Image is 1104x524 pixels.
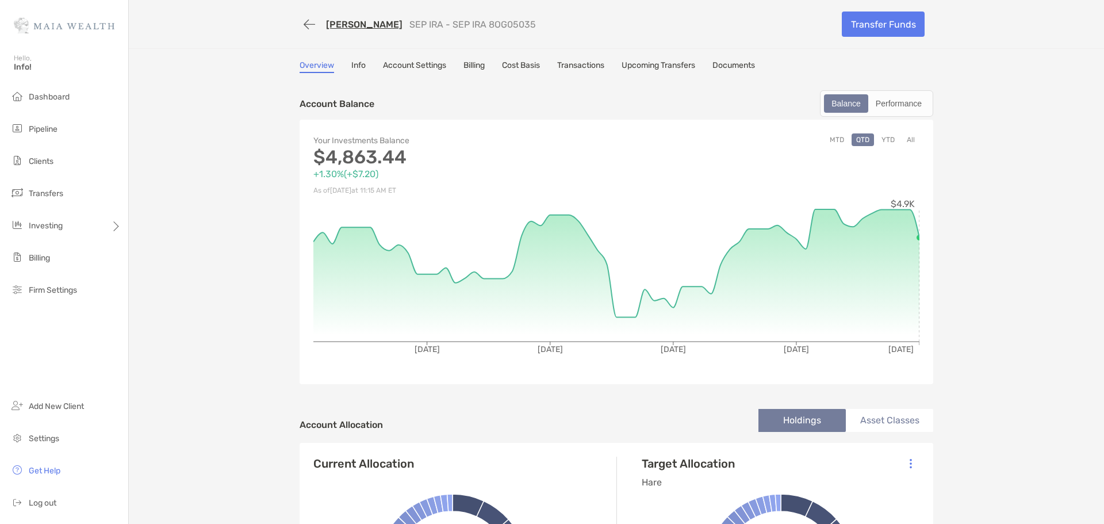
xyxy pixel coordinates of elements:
[415,345,440,354] tspan: [DATE]
[661,345,686,354] tspan: [DATE]
[846,409,933,432] li: Asset Classes
[14,62,121,72] span: Info!
[10,121,24,135] img: pipeline icon
[300,60,334,73] a: Overview
[29,253,50,263] span: Billing
[538,345,563,354] tspan: [DATE]
[313,183,616,198] p: As of [DATE] at 11:15 AM ET
[313,457,414,471] h4: Current Allocation
[29,156,53,166] span: Clients
[910,458,912,469] img: Icon List Menu
[622,60,695,73] a: Upcoming Transfers
[10,431,24,445] img: settings icon
[10,495,24,509] img: logout icon
[891,198,915,209] tspan: $4.9K
[825,95,867,112] div: Balance
[642,457,735,471] h4: Target Allocation
[10,186,24,200] img: transfers icon
[409,19,536,30] p: SEP IRA - SEP IRA 8OG05035
[29,92,70,102] span: Dashboard
[29,401,84,411] span: Add New Client
[29,466,60,476] span: Get Help
[557,60,604,73] a: Transactions
[877,133,899,146] button: YTD
[10,89,24,103] img: dashboard icon
[10,399,24,412] img: add_new_client icon
[642,475,735,489] p: Hare
[758,409,846,432] li: Holdings
[825,133,849,146] button: MTD
[29,498,56,508] span: Log out
[10,218,24,232] img: investing icon
[29,434,59,443] span: Settings
[14,5,114,46] img: Zoe Logo
[820,90,933,117] div: segmented control
[852,133,874,146] button: QTD
[784,345,809,354] tspan: [DATE]
[842,12,925,37] a: Transfer Funds
[300,419,383,430] h4: Account Allocation
[29,221,63,231] span: Investing
[712,60,755,73] a: Documents
[313,133,616,148] p: Your Investments Balance
[10,250,24,264] img: billing icon
[10,154,24,167] img: clients icon
[29,285,77,295] span: Firm Settings
[10,463,24,477] img: get-help icon
[29,189,63,198] span: Transfers
[300,97,374,111] p: Account Balance
[888,345,914,354] tspan: [DATE]
[902,133,919,146] button: All
[313,150,616,165] p: $4,863.44
[463,60,485,73] a: Billing
[383,60,446,73] a: Account Settings
[326,19,402,30] a: [PERSON_NAME]
[29,124,57,134] span: Pipeline
[502,60,540,73] a: Cost Basis
[869,95,928,112] div: Performance
[313,167,616,181] p: +1.30% ( +$7.20 )
[351,60,366,73] a: Info
[10,282,24,296] img: firm-settings icon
